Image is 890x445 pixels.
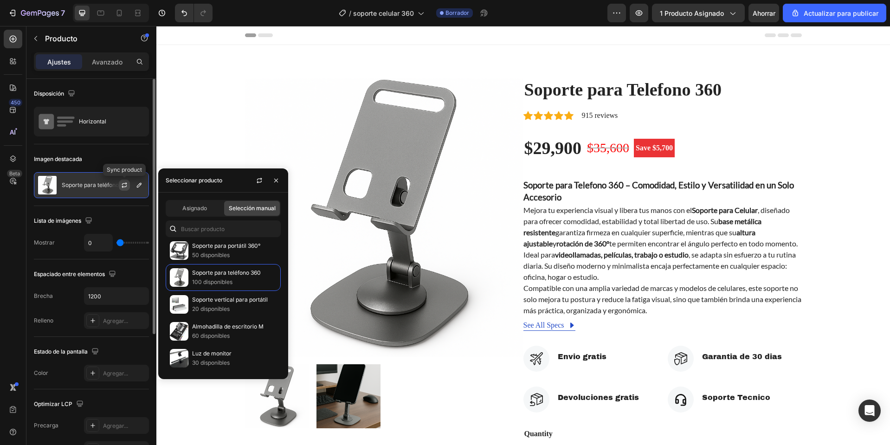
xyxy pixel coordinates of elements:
[192,242,260,249] font: Soporte para portátil 360°
[753,9,775,17] font: Ahorrar
[34,400,72,407] font: Optimizar LCP
[84,288,148,304] input: Auto
[62,181,130,188] font: Soporte para teléfono 360
[92,58,123,66] font: Avanzado
[783,4,886,22] button: Actualizar para publicar
[367,258,645,289] p: Compatible con una amplia variedad de marcas y modelos de celulares, este soporte no solo mejora ...
[349,9,351,17] font: /
[170,241,188,260] img: colecciones
[367,180,641,222] p: Mejora tu experiencia visual y libera tus manos con el , diseñado para ofrecer comodidad, estabil...
[367,202,599,222] strong: altura ajustable
[367,224,639,255] p: Ideal para , se adapta sin esfuerzo a tu rutina diaria. Su diseño moderno y minimalista encaja pe...
[546,325,626,336] p: Garantia de 30 dias
[192,350,232,357] font: Luz de monitor
[9,170,20,177] font: Beta
[4,4,69,22] button: 7
[858,400,881,422] div: Abrir Intercom Messenger
[34,155,82,162] font: Imagen destacada
[170,322,188,341] img: colecciones
[748,4,779,22] button: Ahorrar
[192,269,261,276] font: Soporte para teléfono 360
[34,90,64,97] font: Disposición
[353,9,414,17] font: soporte celular 360
[38,176,57,194] img: imagen de característica del producto
[103,317,128,324] font: Agregar...
[192,305,230,312] font: 20 disponibles
[34,217,81,224] font: Lista de imágenes
[34,369,48,376] font: Color
[660,9,724,17] font: 1 producto asignado
[34,271,105,277] font: Espaciado entre elementos
[79,118,106,125] font: Horizontal
[804,9,878,17] font: Actualizar para publicar
[84,234,112,251] input: Auto
[477,113,518,131] pre: Save $5,700
[192,359,230,366] font: 30 disponibles
[103,370,128,377] font: Agregar...
[45,34,77,43] font: Producto
[103,422,128,429] font: Agregar...
[426,84,462,95] p: 915 reviews
[229,205,276,212] font: Selección manual
[11,99,20,106] font: 450
[47,58,71,66] font: Ajustes
[192,296,268,303] font: Soporte vertical para portátil
[367,52,645,76] h2: Soporte para Telefono 360
[166,220,281,237] input: Buscar en Configuración y Avanzado
[34,317,53,324] font: Relleno
[166,177,222,184] font: Seleccionar producto
[61,8,65,18] font: 7
[192,332,230,339] font: 60 disponibles
[400,213,453,222] strong: rotación de 360°
[34,239,55,246] font: Mostrar
[34,348,88,355] font: Estado de la pantalla
[430,111,474,133] div: $35,600
[182,205,207,212] font: Asignado
[170,349,188,368] img: colecciones
[401,325,450,336] p: Envio gratis
[546,366,614,377] p: Soporte Tecnico
[367,294,419,305] a: See All Specs
[45,33,124,44] p: Producto
[367,294,408,305] div: See All Specs
[34,292,53,299] font: Brecha
[652,4,745,22] button: 1 producto asignado
[192,323,264,330] font: Almohadilla de escritorio M
[445,9,469,16] font: Borrador
[367,154,638,176] h3: Soporte para Telefono 360 – Comodidad, Estilo y Versatilidad en un Solo Accesorio
[367,401,645,414] div: Quantity
[399,224,532,233] strong: videollamadas, películas, trabajo o estudio
[192,252,230,258] font: 50 disponibles
[156,26,890,445] iframe: Área de diseño
[170,295,188,314] img: colecciones
[175,4,213,22] div: Deshacer/Rehacer
[401,366,483,377] p: Devoluciones gratis
[34,422,58,429] font: Precarga
[192,278,232,285] font: 100 disponibles
[367,191,605,211] strong: base metálica resistente
[170,268,188,287] img: colecciones
[367,111,426,134] div: $29,900
[535,180,601,188] strong: Soporte para Celular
